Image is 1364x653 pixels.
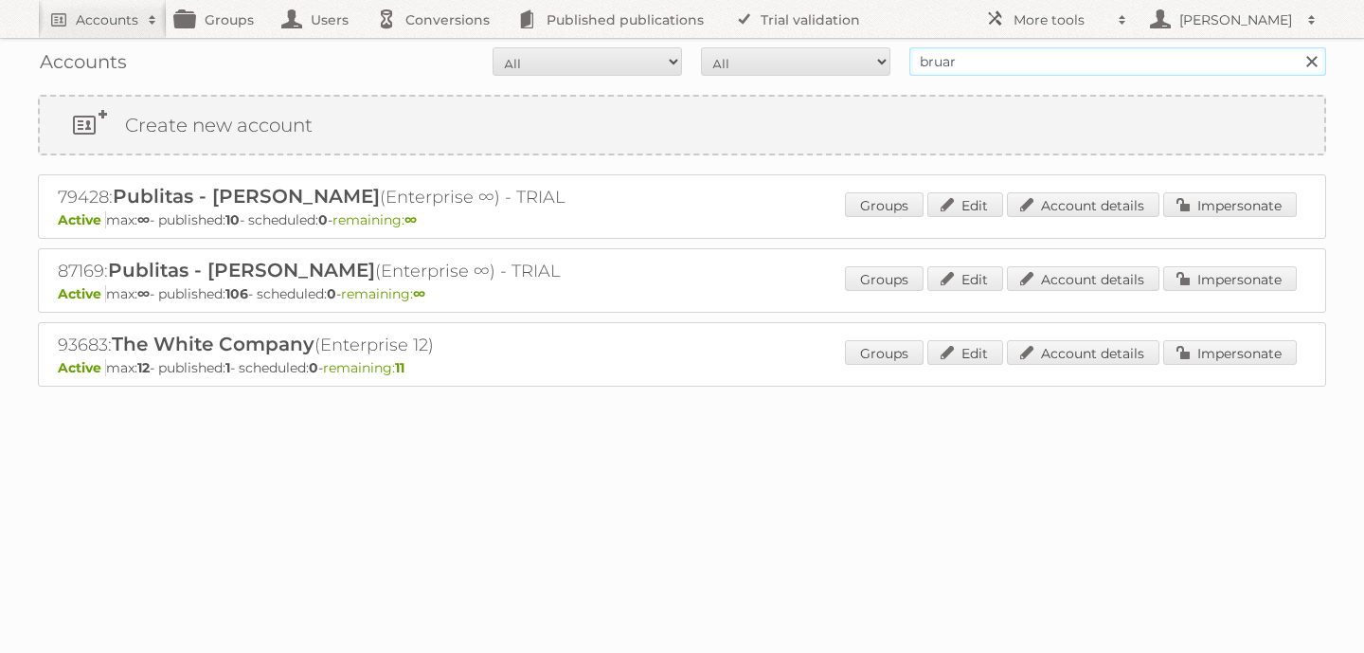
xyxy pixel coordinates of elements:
strong: ∞ [137,285,150,302]
a: Groups [845,192,924,217]
a: Account details [1007,340,1159,365]
h2: 93683: (Enterprise 12) [58,333,721,357]
p: max: - published: - scheduled: - [58,285,1306,302]
strong: 10 [225,211,240,228]
h2: [PERSON_NAME] [1175,10,1298,29]
strong: 0 [309,359,318,376]
span: Active [58,359,106,376]
a: Groups [845,266,924,291]
a: Impersonate [1163,266,1297,291]
span: Publitas - [PERSON_NAME] [108,259,375,281]
a: Edit [927,266,1003,291]
strong: ∞ [413,285,425,302]
span: remaining: [332,211,417,228]
strong: 0 [318,211,328,228]
h2: Accounts [76,10,138,29]
strong: 0 [327,285,336,302]
strong: 1 [225,359,230,376]
h2: 87169: (Enterprise ∞) - TRIAL [58,259,721,283]
strong: 11 [395,359,404,376]
h2: More tools [1014,10,1108,29]
a: Account details [1007,192,1159,217]
p: max: - published: - scheduled: - [58,359,1306,376]
a: Impersonate [1163,192,1297,217]
span: remaining: [323,359,404,376]
span: Active [58,211,106,228]
a: Create new account [40,97,1324,154]
strong: 12 [137,359,150,376]
span: The White Company [112,333,314,355]
strong: 106 [225,285,248,302]
a: Edit [927,340,1003,365]
h2: 79428: (Enterprise ∞) - TRIAL [58,185,721,209]
p: max: - published: - scheduled: - [58,211,1306,228]
span: remaining: [341,285,425,302]
span: Publitas - [PERSON_NAME] [113,185,380,208]
strong: ∞ [137,211,150,228]
strong: ∞ [404,211,417,228]
span: Active [58,285,106,302]
a: Groups [845,340,924,365]
a: Edit [927,192,1003,217]
a: Impersonate [1163,340,1297,365]
a: Account details [1007,266,1159,291]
